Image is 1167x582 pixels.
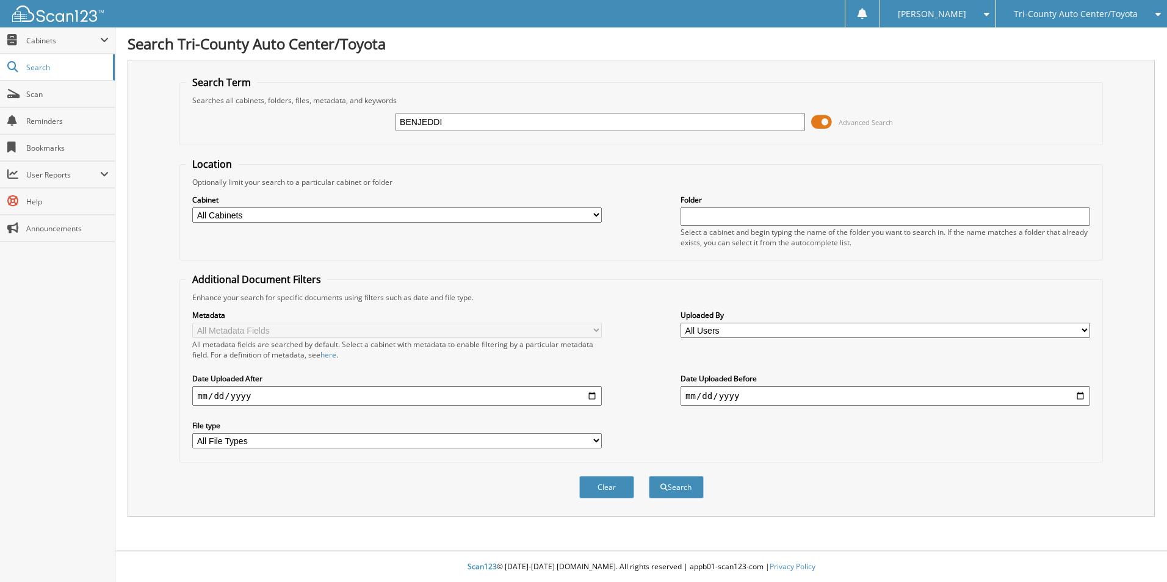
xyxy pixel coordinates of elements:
[192,373,602,384] label: Date Uploaded After
[839,118,893,127] span: Advanced Search
[26,116,109,126] span: Reminders
[186,76,257,89] legend: Search Term
[681,195,1090,205] label: Folder
[26,89,109,99] span: Scan
[770,561,815,572] a: Privacy Policy
[649,476,704,498] button: Search
[186,157,238,171] legend: Location
[26,196,109,207] span: Help
[681,227,1090,248] div: Select a cabinet and begin typing the name of the folder you want to search in. If the name match...
[186,273,327,286] legend: Additional Document Filters
[320,350,336,360] a: here
[128,34,1155,54] h1: Search Tri-County Auto Center/Toyota
[26,143,109,153] span: Bookmarks
[681,386,1090,406] input: end
[186,95,1096,106] div: Searches all cabinets, folders, files, metadata, and keywords
[192,420,602,431] label: File type
[681,310,1090,320] label: Uploaded By
[26,170,100,180] span: User Reports
[26,223,109,234] span: Announcements
[115,552,1167,582] div: © [DATE]-[DATE] [DOMAIN_NAME]. All rights reserved | appb01-scan123-com |
[186,292,1096,303] div: Enhance your search for specific documents using filters such as date and file type.
[192,386,602,406] input: start
[192,339,602,360] div: All metadata fields are searched by default. Select a cabinet with metadata to enable filtering b...
[898,10,966,18] span: [PERSON_NAME]
[192,195,602,205] label: Cabinet
[192,310,602,320] label: Metadata
[1014,10,1138,18] span: Tri-County Auto Center/Toyota
[468,561,497,572] span: Scan123
[186,177,1096,187] div: Optionally limit your search to a particular cabinet or folder
[26,35,100,46] span: Cabinets
[26,62,107,73] span: Search
[12,5,104,22] img: scan123-logo-white.svg
[681,373,1090,384] label: Date Uploaded Before
[579,476,634,498] button: Clear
